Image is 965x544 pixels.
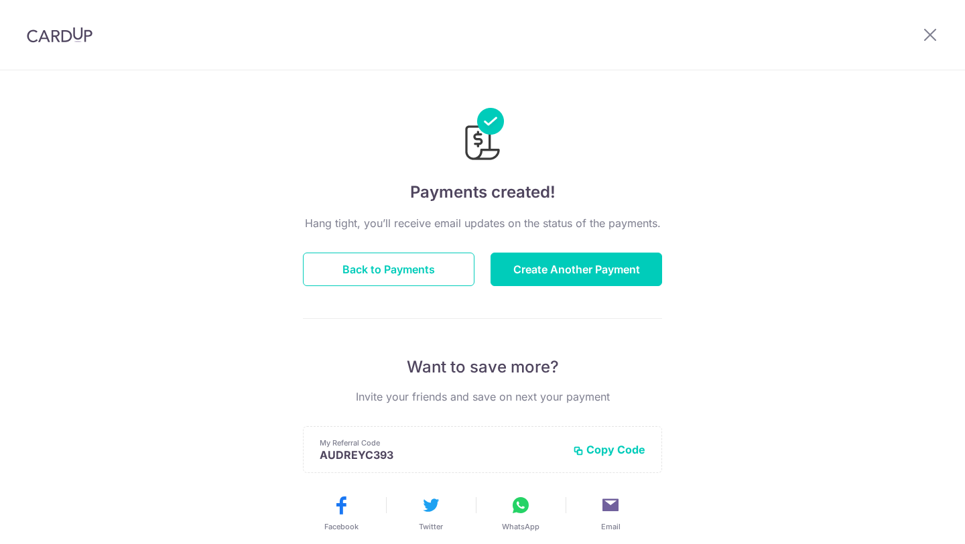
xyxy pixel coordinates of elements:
button: Email [571,494,650,532]
button: Create Another Payment [491,253,662,286]
p: Want to save more? [303,356,662,378]
button: Copy Code [573,443,645,456]
button: Back to Payments [303,253,474,286]
span: Email [601,521,621,532]
iframe: Opens a widget where you can find more information [879,504,952,537]
h4: Payments created! [303,180,662,204]
span: Twitter [419,521,443,532]
p: Invite your friends and save on next your payment [303,389,662,405]
span: WhatsApp [502,521,539,532]
img: Payments [461,108,504,164]
p: Hang tight, you’ll receive email updates on the status of the payments. [303,215,662,231]
button: WhatsApp [481,494,560,532]
button: Facebook [302,494,381,532]
span: Facebook [324,521,359,532]
p: AUDREYC393 [320,448,562,462]
button: Twitter [391,494,470,532]
img: CardUp [27,27,92,43]
p: My Referral Code [320,437,562,448]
